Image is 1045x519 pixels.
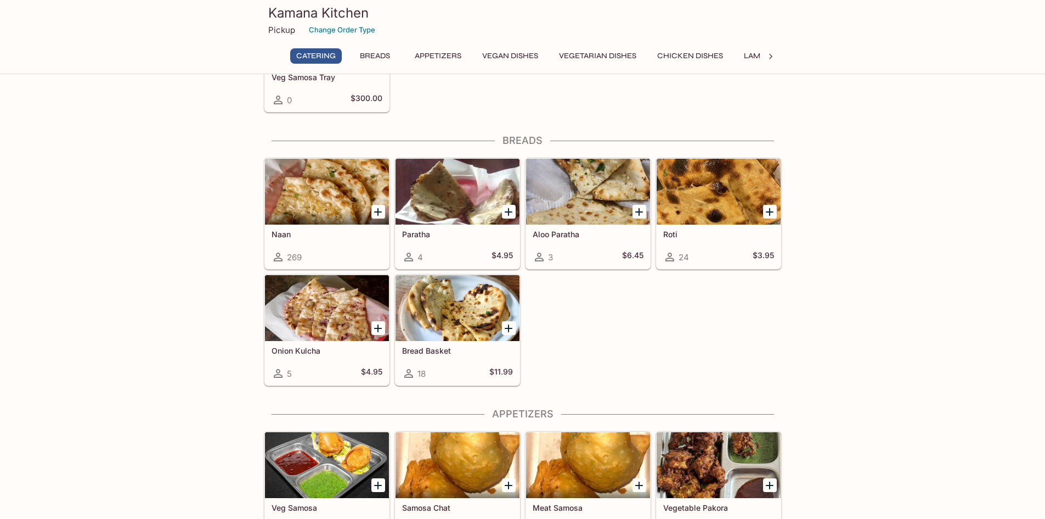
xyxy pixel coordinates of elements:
[272,503,382,512] h5: Veg Samosa
[622,250,643,264] h5: $6.45
[533,230,643,239] h5: Aloo Paratha
[264,135,782,147] h4: Breads
[265,432,389,498] div: Veg Samosa
[402,346,513,355] h5: Bread Basket
[272,230,382,239] h5: Naan
[264,158,389,269] a: Naan269
[476,48,544,64] button: Vegan Dishes
[304,21,380,38] button: Change Order Type
[264,275,389,386] a: Onion Kulcha5$4.95
[268,4,777,21] h3: Kamana Kitchen
[409,48,467,64] button: Appetizers
[265,275,389,341] div: Onion Kulcha
[351,93,382,107] h5: $300.00
[287,95,292,105] span: 0
[396,275,519,341] div: Bread Basket
[663,503,774,512] h5: Vegetable Pakora
[371,321,385,335] button: Add Onion Kulcha
[402,503,513,512] h5: Samosa Chat
[264,408,782,420] h4: Appetizers
[526,158,651,269] a: Aloo Paratha3$6.45
[287,252,302,263] span: 269
[738,48,800,64] button: Lamb Dishes
[548,252,553,263] span: 3
[361,367,382,380] h5: $4.95
[396,159,519,225] div: Paratha
[763,478,777,492] button: Add Vegetable Pakora
[651,48,729,64] button: Chicken Dishes
[502,478,516,492] button: Add Samosa Chat
[656,158,781,269] a: Roti24$3.95
[268,25,295,35] p: Pickup
[371,205,385,219] button: Add Naan
[371,478,385,492] button: Add Veg Samosa
[287,369,292,379] span: 5
[753,250,774,264] h5: $3.95
[632,478,646,492] button: Add Meat Samosa
[553,48,642,64] button: Vegetarian Dishes
[679,252,689,263] span: 24
[657,432,781,498] div: Vegetable Pakora
[502,205,516,219] button: Add Paratha
[290,48,342,64] button: Catering
[396,432,519,498] div: Samosa Chat
[763,205,777,219] button: Add Roti
[417,252,423,263] span: 4
[632,205,646,219] button: Add Aloo Paratha
[657,159,781,225] div: Roti
[526,432,650,498] div: Meat Samosa
[272,346,382,355] h5: Onion Kulcha
[533,503,643,512] h5: Meat Samosa
[351,48,400,64] button: Breads
[492,250,513,264] h5: $4.95
[663,230,774,239] h5: Roti
[272,72,382,82] h5: Veg Samosa Tray
[402,230,513,239] h5: Paratha
[395,275,520,386] a: Bread Basket18$11.99
[502,321,516,335] button: Add Bread Basket
[417,369,426,379] span: 18
[526,159,650,225] div: Aloo Paratha
[265,159,389,225] div: Naan
[489,367,513,380] h5: $11.99
[395,158,520,269] a: Paratha4$4.95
